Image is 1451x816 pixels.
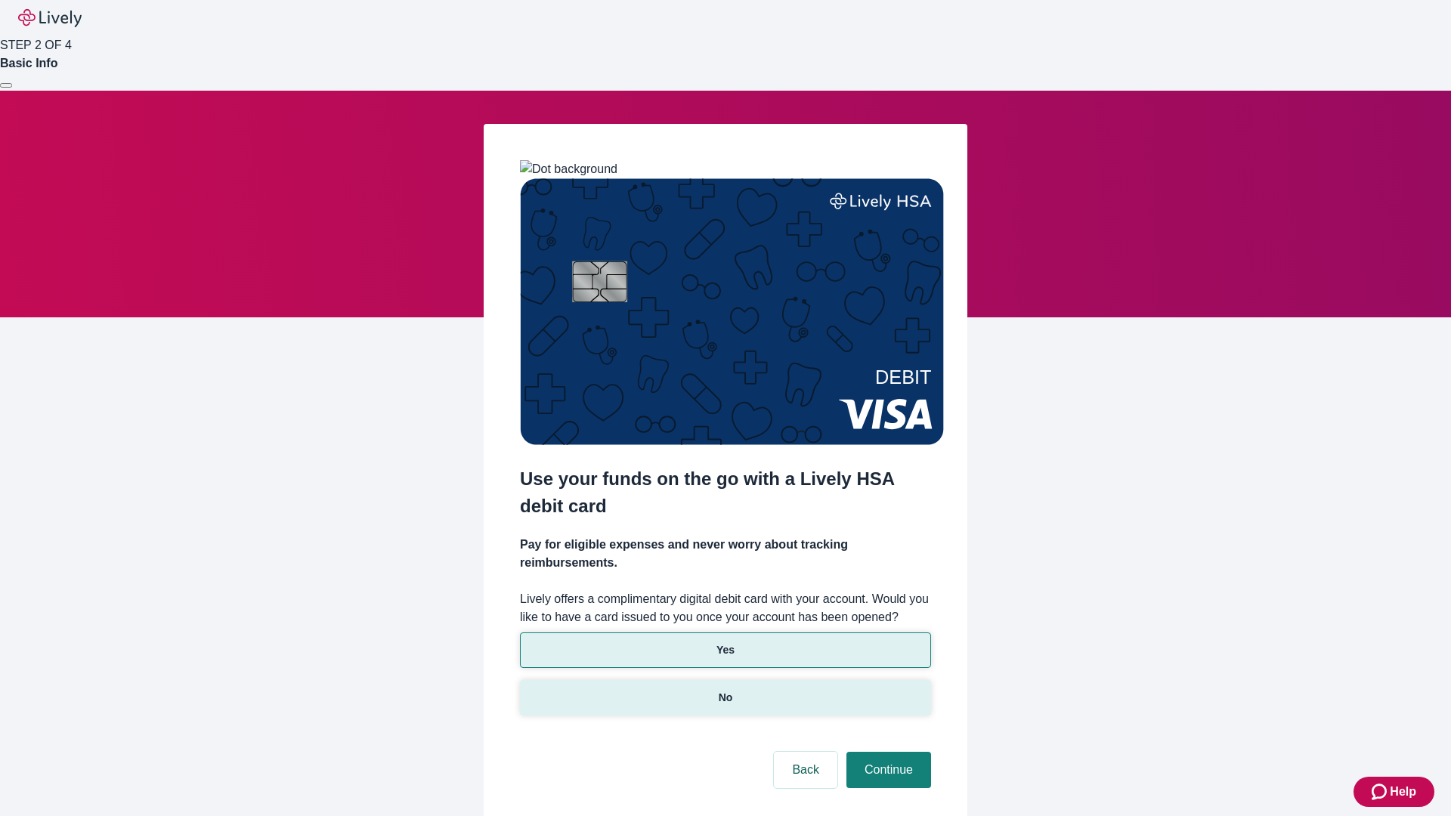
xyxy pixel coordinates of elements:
[520,178,944,445] img: Debit card
[1354,777,1434,807] button: Zendesk support iconHelp
[1372,783,1390,801] svg: Zendesk support icon
[520,536,931,572] h4: Pay for eligible expenses and never worry about tracking reimbursements.
[520,590,931,626] label: Lively offers a complimentary digital debit card with your account. Would you like to have a card...
[1390,783,1416,801] span: Help
[520,680,931,716] button: No
[520,465,931,520] h2: Use your funds on the go with a Lively HSA debit card
[774,752,837,788] button: Back
[520,160,617,178] img: Dot background
[846,752,931,788] button: Continue
[18,9,82,27] img: Lively
[520,632,931,668] button: Yes
[716,642,735,658] p: Yes
[719,690,733,706] p: No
